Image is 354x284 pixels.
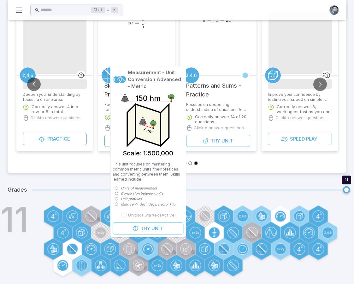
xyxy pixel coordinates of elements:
[290,136,305,142] span: Speed
[141,225,150,232] span: Try
[194,125,245,131] p: Click to answer questions.
[121,186,157,191] p: Units of measurement
[32,104,87,114] p: Correctly answer 4 in a row or 8 in total.
[113,75,121,84] a: Speed/Distance/Time
[102,67,117,83] a: Slope/Linear Equations
[123,149,173,157] text: Scale: 1:500,000
[211,137,220,144] span: Try
[121,191,163,196] p: Conversion between units
[186,75,250,99] h5: Patterns and Sums - Practice
[136,94,161,103] text: 150 hm
[277,104,332,114] p: Correctly answer 8, working as fast as you can!
[128,212,176,217] span: Unit Not Started (Active)
[118,75,127,84] a: Metric Units
[313,78,327,91] button: Go to next slide
[195,114,250,124] p: Correctly answer 14 of 20 questions.
[104,75,168,99] h5: Slopes and Parallels - Practice
[128,20,133,26] span: m
[215,18,219,23] span: x
[183,67,199,83] a: Patterning
[141,23,144,30] span: 5
[265,67,281,83] a: Probability
[104,102,168,111] p: Focuses on mastering parallels in terms of line equations and graphs.
[121,196,142,202] p: Unit prefixes
[144,17,145,24] span: ​
[91,7,105,13] kbd: Ctrl
[23,133,87,145] button: Practice
[23,92,87,101] p: Deepen your understanding by focusing on one area.
[111,7,118,13] kbd: k
[121,202,175,207] p: Milli, centi, deci, deca, hecto, kilo
[135,19,139,26] span: =
[228,18,232,23] span: x
[143,127,153,134] text: ? cm
[91,6,118,14] div: +
[0,202,29,236] h1: 11
[188,161,192,165] button: Go to slide 7
[306,136,317,142] span: Play
[151,225,163,232] span: Unit
[47,136,70,142] span: Practice
[20,67,36,83] a: Patterning
[8,185,27,194] h5: Grades
[221,137,233,144] span: Unit
[232,16,233,20] span: 2
[268,133,332,145] button: SpeedPlay
[27,78,41,91] button: Go to previous slide
[113,162,183,182] p: This unit focuses on mastering common metric units, their prefices, and converting between them. ...
[268,92,332,101] p: Improve your confidence by testing your speed on simpler questions.
[113,223,183,235] button: TryUnit
[329,5,339,15] img: andrew.jpg
[128,69,183,90] p: Measurement - Unit Conversion Advanced - Metric
[186,135,250,147] button: TryUnit
[141,15,144,22] span: 1
[345,177,348,182] span: 11
[104,135,168,147] button: TryUnit
[194,161,198,165] button: Go to slide 8
[275,115,327,121] p: Click to answer questions.
[30,115,81,121] p: Click to answer questions.
[186,102,250,111] p: Focuses on deepening understanding of equations for number patterns, sums of sequential integers,...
